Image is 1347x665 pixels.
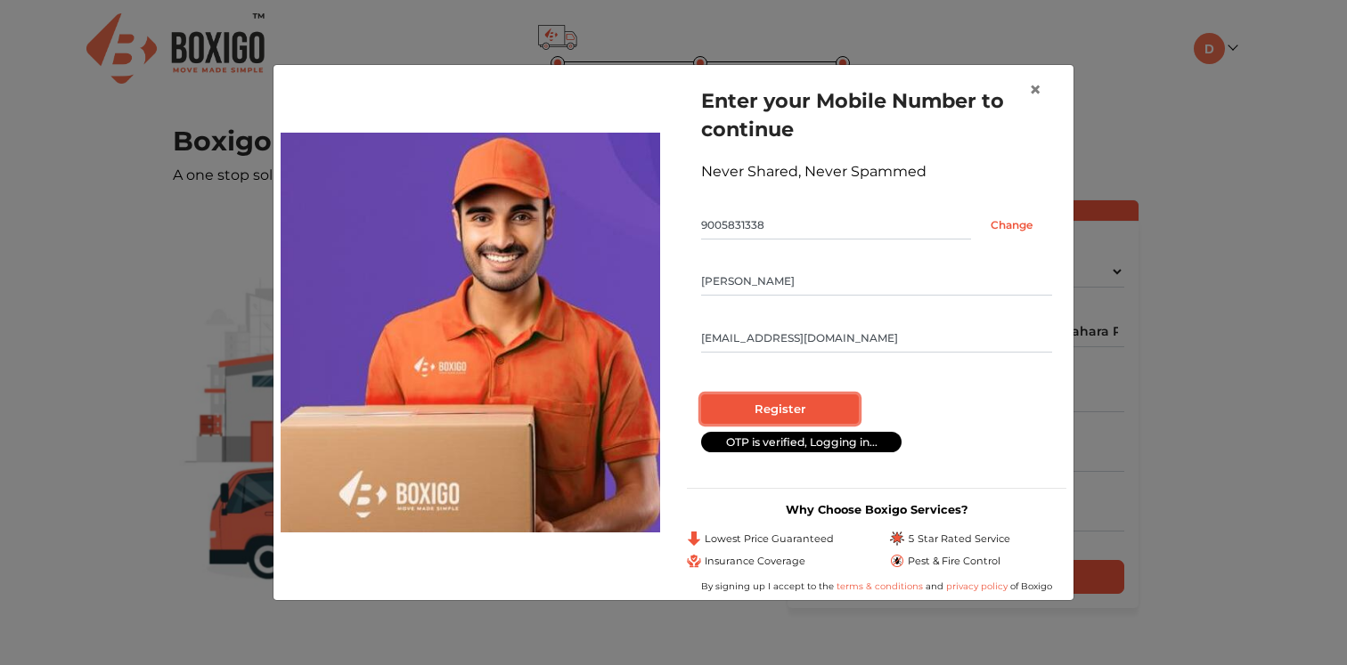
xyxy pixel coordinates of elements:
div: OTP is verified, Logging in... [701,432,902,452]
h1: Enter your Mobile Number to continue [701,86,1052,143]
span: Lowest Price Guaranteed [705,531,834,547]
button: Close [1015,65,1056,115]
input: Register [701,394,859,425]
input: Mobile No [701,211,971,239]
span: × [1029,77,1041,102]
span: 5 Star Rated Service [908,531,1010,547]
input: Email Id [701,324,1052,353]
img: storage-img [281,133,660,531]
input: Your Name [701,267,1052,296]
span: Pest & Fire Control [908,554,1000,569]
span: Insurance Coverage [705,554,805,569]
div: By signing up I accept to the and of Boxigo [687,580,1066,593]
input: Change [971,211,1052,239]
h3: Why Choose Boxigo Services? [687,503,1066,516]
div: Never Shared, Never Spammed [701,161,1052,182]
a: privacy policy [943,580,1010,592]
a: terms & conditions [837,580,926,592]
